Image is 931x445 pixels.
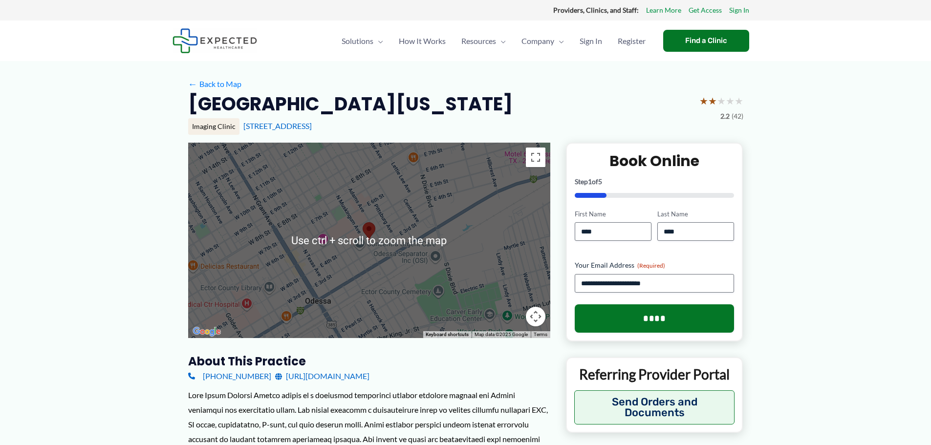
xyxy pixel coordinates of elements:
[275,369,369,383] a: [URL][DOMAIN_NAME]
[188,79,197,88] span: ←
[699,92,708,110] span: ★
[554,24,564,58] span: Menu Toggle
[334,24,653,58] nav: Primary Site Navigation
[188,354,550,369] h3: About this practice
[188,118,239,135] div: Imaging Clinic
[526,148,545,167] button: Toggle fullscreen view
[188,77,241,91] a: ←Back to Map
[580,24,602,58] span: Sign In
[574,390,735,424] button: Send Orders and Documents
[534,332,547,337] a: Terms (opens in new tab)
[188,369,271,383] a: [PHONE_NUMBER]
[426,331,469,338] button: Keyboard shortcuts
[454,24,514,58] a: ResourcesMenu Toggle
[399,24,446,58] span: How It Works
[689,4,722,17] a: Get Access
[598,177,602,186] span: 5
[391,24,454,58] a: How It Works
[618,24,646,58] span: Register
[496,24,506,58] span: Menu Toggle
[334,24,391,58] a: SolutionsMenu Toggle
[575,210,651,219] label: First Name
[191,325,223,338] a: Open this area in Google Maps (opens a new window)
[521,24,554,58] span: Company
[173,28,257,53] img: Expected Healthcare Logo - side, dark font, small
[637,262,665,269] span: (Required)
[657,210,734,219] label: Last Name
[720,110,730,123] span: 2.2
[526,307,545,326] button: Map camera controls
[717,92,726,110] span: ★
[575,178,735,185] p: Step of
[726,92,735,110] span: ★
[708,92,717,110] span: ★
[574,365,735,383] p: Referring Provider Portal
[575,151,735,170] h2: Book Online
[475,332,528,337] span: Map data ©2025 Google
[373,24,383,58] span: Menu Toggle
[646,4,681,17] a: Learn More
[572,24,610,58] a: Sign In
[610,24,653,58] a: Register
[729,4,749,17] a: Sign In
[575,260,735,270] label: Your Email Address
[588,177,592,186] span: 1
[663,30,749,52] a: Find a Clinic
[732,110,743,123] span: (42)
[553,6,639,14] strong: Providers, Clinics, and Staff:
[342,24,373,58] span: Solutions
[735,92,743,110] span: ★
[514,24,572,58] a: CompanyMenu Toggle
[243,121,312,130] a: [STREET_ADDRESS]
[461,24,496,58] span: Resources
[191,325,223,338] img: Google
[188,92,513,116] h2: [GEOGRAPHIC_DATA][US_STATE]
